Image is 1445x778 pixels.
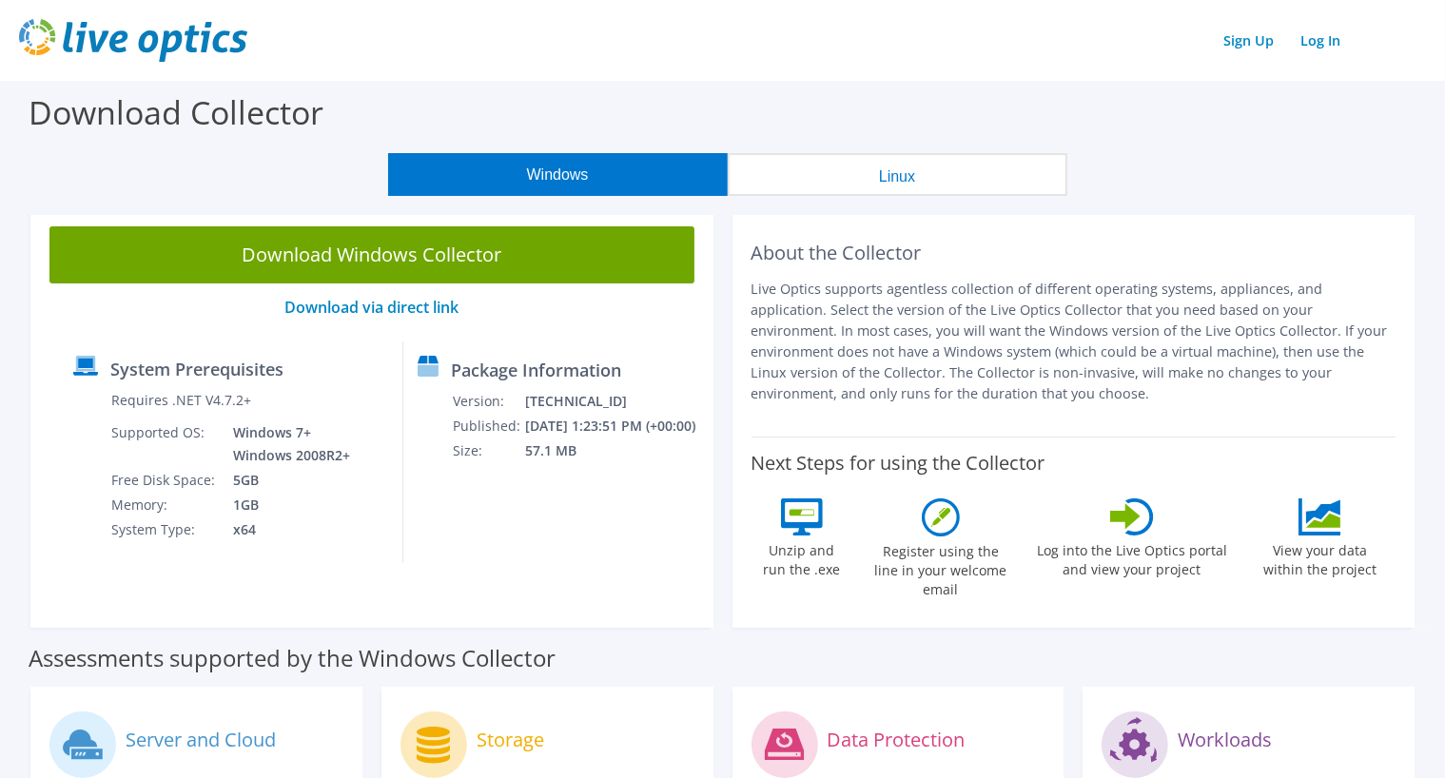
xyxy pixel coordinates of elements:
[452,438,524,463] td: Size:
[388,153,728,196] button: Windows
[452,389,524,414] td: Version:
[219,517,354,542] td: x64
[29,90,323,134] label: Download Collector
[1252,535,1389,579] label: View your data within the project
[284,297,459,318] a: Download via direct link
[1178,730,1272,749] label: Workloads
[752,242,1396,264] h2: About the Collector
[451,360,621,379] label: Package Information
[219,468,354,493] td: 5GB
[110,493,219,517] td: Memory:
[524,414,704,438] td: [DATE] 1:23:51 PM (+00:00)
[49,226,694,283] a: Download Windows Collector
[752,452,1045,475] label: Next Steps for using the Collector
[110,420,219,468] td: Supported OS:
[728,153,1067,196] button: Linux
[758,535,846,579] label: Unzip and run the .exe
[219,420,354,468] td: Windows 7+ Windows 2008R2+
[1214,27,1283,54] a: Sign Up
[111,391,251,410] label: Requires .NET V4.7.2+
[869,536,1012,599] label: Register using the line in your welcome email
[110,468,219,493] td: Free Disk Space:
[524,438,704,463] td: 57.1 MB
[110,360,283,379] label: System Prerequisites
[1036,535,1228,579] label: Log into the Live Optics portal and view your project
[524,389,704,414] td: [TECHNICAL_ID]
[828,730,966,749] label: Data Protection
[110,517,219,542] td: System Type:
[19,19,247,62] img: live_optics_svg.svg
[126,730,276,749] label: Server and Cloud
[452,414,524,438] td: Published:
[752,279,1396,404] p: Live Optics supports agentless collection of different operating systems, appliances, and applica...
[29,649,556,668] label: Assessments supported by the Windows Collector
[477,730,544,749] label: Storage
[1291,27,1350,54] a: Log In
[219,493,354,517] td: 1GB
